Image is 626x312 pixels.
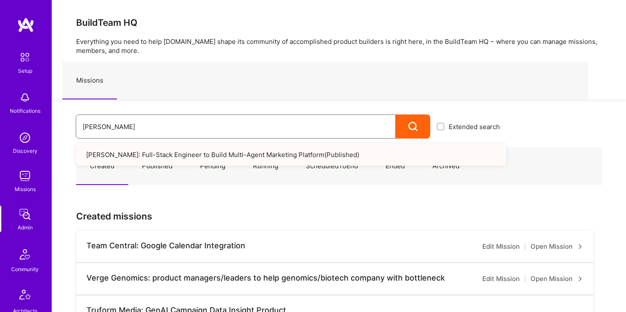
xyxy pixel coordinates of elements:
img: bell [16,89,34,106]
img: setup [16,48,34,66]
input: What type of mission are you looking for? [83,116,389,138]
i: icon Search [408,122,418,132]
a: Open Mission [530,241,583,252]
p: Everything you need to help [DOMAIN_NAME] shape its community of accomplished product builders is... [76,37,602,55]
a: Created [76,148,128,185]
div: Admin [18,223,33,232]
div: Verge Genomics: product managers/leaders to help genomics/biotech company with bottleneck [86,273,445,283]
h3: Created missions [76,211,602,222]
a: Open Mission [530,274,583,284]
img: admin teamwork [16,206,34,223]
a: Missions [62,62,117,99]
div: Community [11,265,39,274]
div: Setup [18,66,32,75]
img: Community [15,244,35,265]
img: Architects [15,286,35,306]
a: Pending [186,148,239,185]
a: ScheduledToEnd [292,148,372,185]
div: Team Central: Google Calendar Integration [86,241,245,250]
h3: BuildTeam HQ [76,17,602,28]
i: icon ArrowRight [578,244,583,249]
a: Ended [372,148,419,185]
a: Running [239,148,292,185]
a: [PERSON_NAME]: Full-Stack Engineer to Build Multi-Agent Marketing Platform(Published) [76,144,506,166]
a: Edit Mission [482,274,520,284]
span: Extended search [449,122,500,131]
div: Discovery [13,146,37,155]
i: icon ArrowRight [578,276,583,281]
div: Notifications [10,106,40,115]
img: logo [17,17,34,33]
img: teamwork [16,167,34,185]
a: Published [128,148,186,185]
a: Edit Mission [482,241,520,252]
a: Archived [419,148,473,185]
div: Missions [15,185,36,194]
img: discovery [16,129,34,146]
